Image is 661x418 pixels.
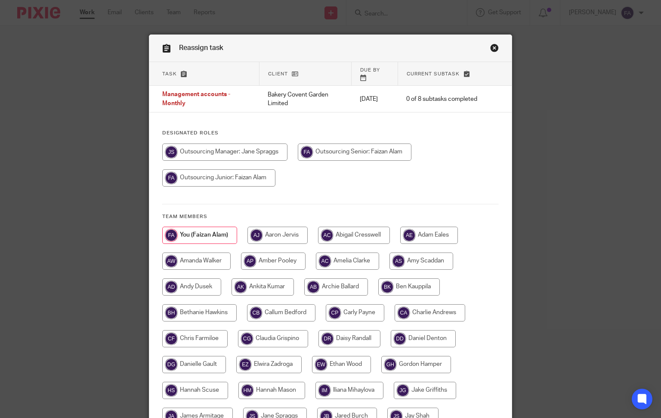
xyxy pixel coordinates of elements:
span: Due by [360,68,380,72]
h4: Designated Roles [162,130,499,137]
h4: Team members [162,213,499,220]
p: [DATE] [360,95,389,103]
span: Reassign task [179,44,223,51]
td: 0 of 8 subtasks completed [398,86,486,112]
p: Bakery Covent Garden Limited [268,90,343,108]
span: Management accounts - Monthly [162,92,230,107]
a: Close this dialog window [490,44,499,55]
span: Current subtask [407,72,460,76]
span: Client [268,72,288,76]
span: Task [162,72,177,76]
